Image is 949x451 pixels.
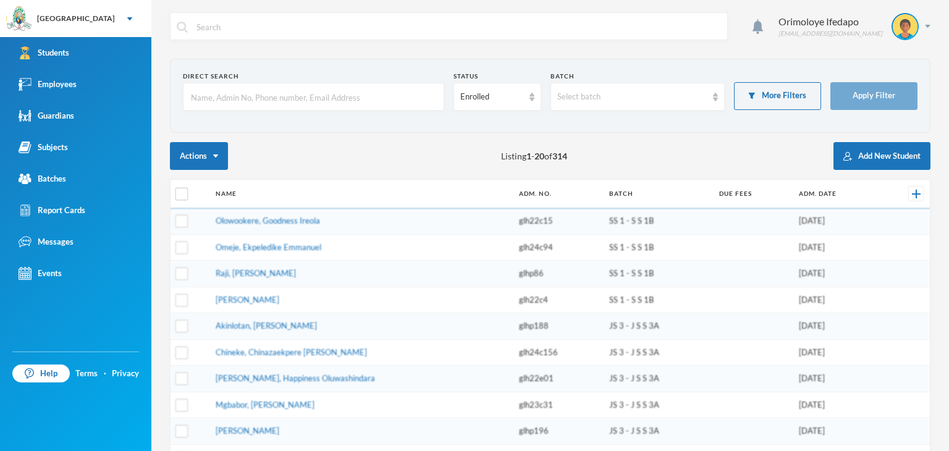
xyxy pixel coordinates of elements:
[453,72,541,81] div: Status
[793,313,881,340] td: [DATE]
[893,14,917,39] img: STUDENT
[603,392,713,418] td: JS 3 - J S S 3A
[501,150,567,162] span: Listing - of
[603,234,713,261] td: SS 1 - S S 1B
[513,261,603,287] td: glhp86
[216,295,279,305] a: [PERSON_NAME]
[19,235,74,248] div: Messages
[778,14,882,29] div: Orimoloye Ifedapo
[183,72,444,81] div: Direct Search
[177,22,188,33] img: search
[534,151,544,161] b: 20
[557,91,707,103] div: Select batch
[19,46,69,59] div: Students
[37,13,115,24] div: [GEOGRAPHIC_DATA]
[112,368,139,380] a: Privacy
[7,7,32,32] img: logo
[513,366,603,392] td: glh22e01
[603,208,713,235] td: SS 1 - S S 1B
[195,13,721,41] input: Search
[793,366,881,392] td: [DATE]
[216,216,320,225] a: Olowookere, Goodness Ireola
[603,366,713,392] td: JS 3 - J S S 3A
[460,91,523,103] div: Enrolled
[793,234,881,261] td: [DATE]
[793,418,881,445] td: [DATE]
[513,392,603,418] td: glh23c31
[912,190,921,198] img: +
[216,242,321,252] a: Omeje, Ekpeledike Emmanuel
[513,208,603,235] td: glh22c15
[833,142,930,170] button: Add New Student
[793,287,881,313] td: [DATE]
[19,141,68,154] div: Subjects
[190,83,437,111] input: Name, Admin No, Phone number, Email Address
[19,267,62,280] div: Events
[603,313,713,340] td: JS 3 - J S S 3A
[19,204,85,217] div: Report Cards
[513,418,603,445] td: glhp196
[734,82,821,110] button: More Filters
[216,373,375,383] a: [PERSON_NAME], Happiness Oluwashindara
[513,234,603,261] td: glh24c94
[793,339,881,366] td: [DATE]
[603,339,713,366] td: JS 3 - J S S 3A
[526,151,531,161] b: 1
[513,180,603,208] th: Adm. No.
[603,287,713,313] td: SS 1 - S S 1B
[603,180,713,208] th: Batch
[513,287,603,313] td: glh22c4
[793,392,881,418] td: [DATE]
[19,172,66,185] div: Batches
[19,78,77,91] div: Employees
[830,82,917,110] button: Apply Filter
[216,321,317,331] a: Akinlotan, [PERSON_NAME]
[713,180,793,208] th: Due Fees
[793,180,881,208] th: Adm. Date
[216,400,314,410] a: Mgbabor, [PERSON_NAME]
[216,268,296,278] a: Raji, [PERSON_NAME]
[793,208,881,235] td: [DATE]
[603,418,713,445] td: JS 3 - J S S 3A
[216,426,279,436] a: [PERSON_NAME]
[216,347,367,357] a: Chineke, Chinazaekpere [PERSON_NAME]
[19,109,74,122] div: Guardians
[513,339,603,366] td: glh24c156
[75,368,98,380] a: Terms
[778,29,882,38] div: [EMAIL_ADDRESS][DOMAIN_NAME]
[793,261,881,287] td: [DATE]
[12,365,70,383] a: Help
[513,313,603,340] td: glhp188
[552,151,567,161] b: 314
[170,142,228,170] button: Actions
[209,180,512,208] th: Name
[550,72,725,81] div: Batch
[104,368,106,380] div: ·
[603,261,713,287] td: SS 1 - S S 1B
